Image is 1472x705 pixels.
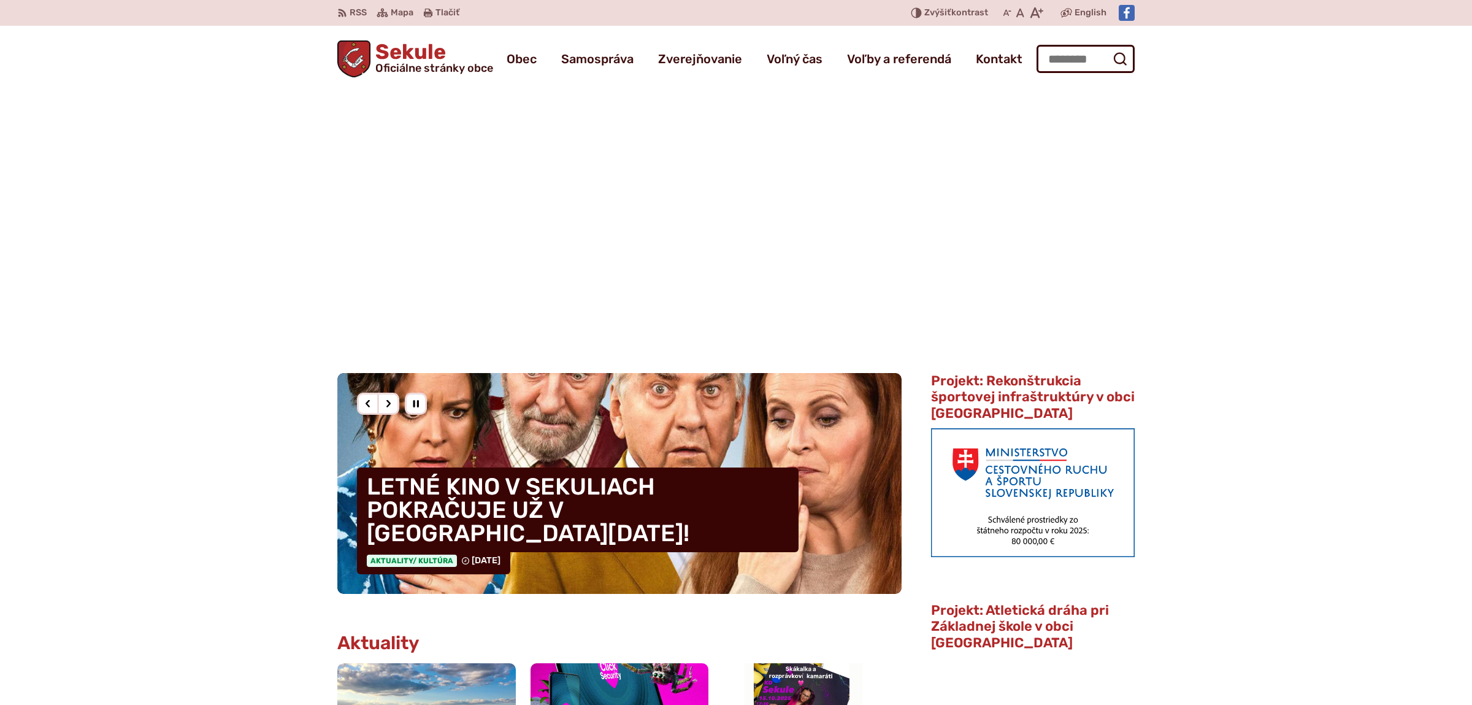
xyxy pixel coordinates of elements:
div: Pozastaviť pohyb slajdera [405,393,427,415]
span: Oficiálne stránky obce [375,63,493,74]
div: 2 / 8 [337,373,902,594]
h3: Aktuality [337,633,420,653]
img: Prejsť na Facebook stránku [1119,5,1135,21]
span: Mapa [391,6,413,20]
span: [DATE] [472,555,500,566]
span: Zvýšiť [924,7,951,18]
div: Nasledujúci slajd [377,393,399,415]
span: kontrast [924,8,988,18]
a: Samospráva [561,42,634,76]
div: Predošlý slajd [357,393,379,415]
a: Logo Sekule, prejsť na domovskú stránku. [337,40,493,77]
a: Kontakt [976,42,1022,76]
span: English [1075,6,1106,20]
a: Obec [507,42,537,76]
span: Tlačiť [435,8,459,18]
img: Prejsť na domovskú stránku [337,40,370,77]
a: Zverejňovanie [658,42,742,76]
a: Voľby a referendá [847,42,951,76]
span: Projekt: Atletická dráha pri Základnej škole v obci [GEOGRAPHIC_DATA] [931,602,1109,651]
span: Projekt: Rekonštrukcia športovej infraštruktúry v obci [GEOGRAPHIC_DATA] [931,372,1135,422]
img: min-cras.png [931,428,1135,557]
h4: LETNÉ KINO V SEKULIACH POKRAČUJE UŽ V [GEOGRAPHIC_DATA][DATE]! [357,468,799,552]
span: Aktuality [367,555,457,567]
a: LETNÉ KINO V SEKULIACH POKRAČUJE UŽ V [GEOGRAPHIC_DATA][DATE]! Aktuality/ Kultúra [DATE] [337,373,902,594]
span: RSS [350,6,367,20]
span: / Kultúra [413,557,453,565]
h1: Sekule [370,42,493,74]
a: English [1072,6,1109,20]
a: Voľný čas [767,42,822,76]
